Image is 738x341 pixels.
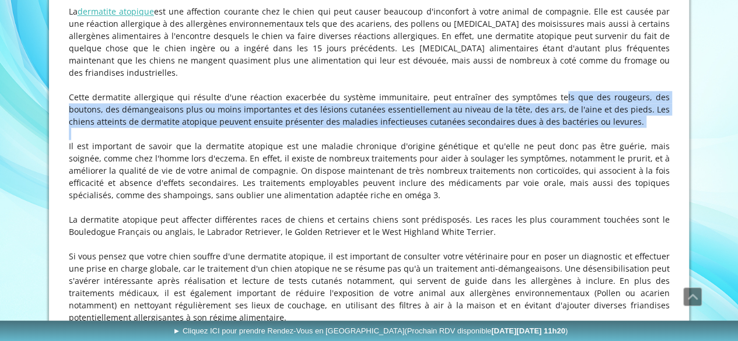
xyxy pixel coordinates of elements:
[491,326,565,335] b: [DATE][DATE] 11h20
[69,91,670,128] p: Cette dermatite allergique qui résulte d'une réaction exacerbée du système immunitaire, peut entr...
[683,287,702,306] a: Défiler vers le haut
[173,326,568,335] span: ► Cliquez ICI pour prendre Rendez-Vous en [GEOGRAPHIC_DATA]
[69,5,670,79] p: La est une affection courante chez le chien qui peut causer beaucoup d'inconfort à votre animal d...
[684,288,701,305] span: Défiler vers le haut
[69,250,670,324] p: Si vous pensez que votre chien souffre d'une dermatite atopique, il est important de consulter vo...
[78,6,154,17] a: dermatite atopique
[69,140,670,201] p: Il est important de savoir que la dermatite atopique est une maladie chronique d'origine génétiqu...
[69,213,670,238] p: La dermatite atopique peut affecter différentes races de chiens et certains chiens sont prédispos...
[404,326,568,335] span: (Prochain RDV disponible )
